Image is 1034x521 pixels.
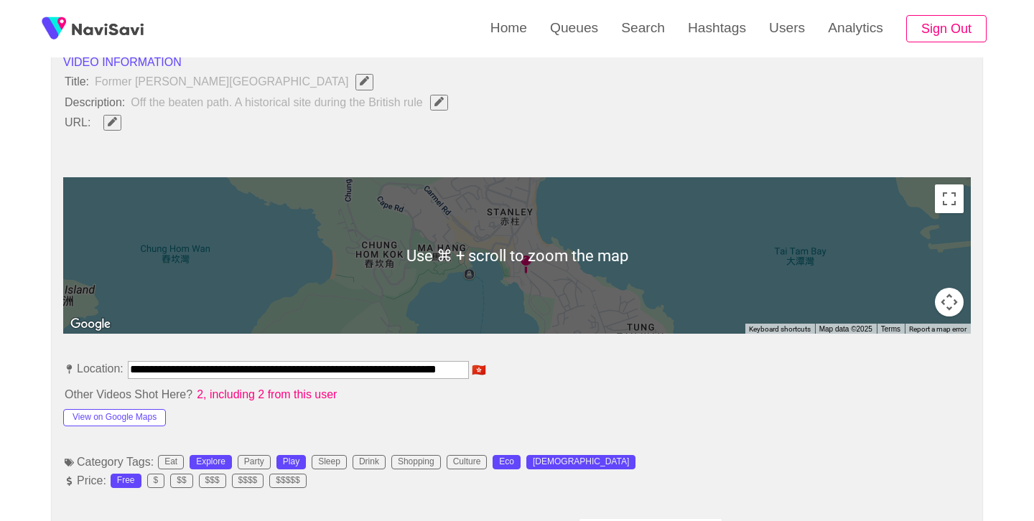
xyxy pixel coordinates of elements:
[238,476,258,486] div: $$$$
[359,457,379,467] div: Drink
[935,184,964,213] button: Toggle fullscreen view
[63,54,971,71] li: VIDEO INFORMATION
[63,362,125,375] span: Location:
[196,457,225,467] div: Explore
[63,75,90,88] span: Title:
[398,457,434,467] div: Shopping
[67,315,114,334] img: Google
[881,325,900,333] a: Terms (opens in new tab)
[819,325,872,333] span: Map data ©2025
[318,457,340,467] div: Sleep
[63,410,166,422] a: View on Google Maps
[433,97,445,106] span: Edit Field
[906,15,987,43] button: Sign Out
[935,288,964,316] button: Map camera controls
[533,457,629,467] div: [DEMOGRAPHIC_DATA]
[36,11,72,47] img: fireSpot
[63,388,194,401] span: Other Videos Shot Here?
[355,74,373,90] button: Edit Field
[63,409,166,426] button: View on Google Maps
[63,474,108,487] span: Price:
[63,116,92,129] span: URL:
[749,324,811,334] button: Keyboard shortcuts
[72,22,144,36] img: fireSpot
[129,93,456,112] span: Off the beaten path. A historical site during the British rule
[283,457,299,467] div: Play
[67,315,114,334] a: Open this area in Google Maps (opens a new window)
[195,388,338,401] span: 2, including 2 from this user
[430,95,448,111] button: Edit Field
[244,457,264,467] div: Party
[358,76,371,85] span: Edit Field
[164,457,177,467] div: Eat
[117,476,135,486] div: Free
[154,476,159,486] div: $
[93,72,382,91] span: Former [PERSON_NAME][GEOGRAPHIC_DATA]
[103,115,121,131] button: Edit Field
[177,476,186,486] div: $$
[63,456,155,469] span: Category Tags:
[470,365,488,376] span: 🇭🇰
[499,457,514,467] div: Eco
[205,476,220,486] div: $$$
[909,325,967,333] a: Report a map error
[276,476,299,486] div: $$$$$
[106,117,118,126] span: Edit Field
[453,457,481,467] div: Culture
[63,96,126,109] span: Description:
